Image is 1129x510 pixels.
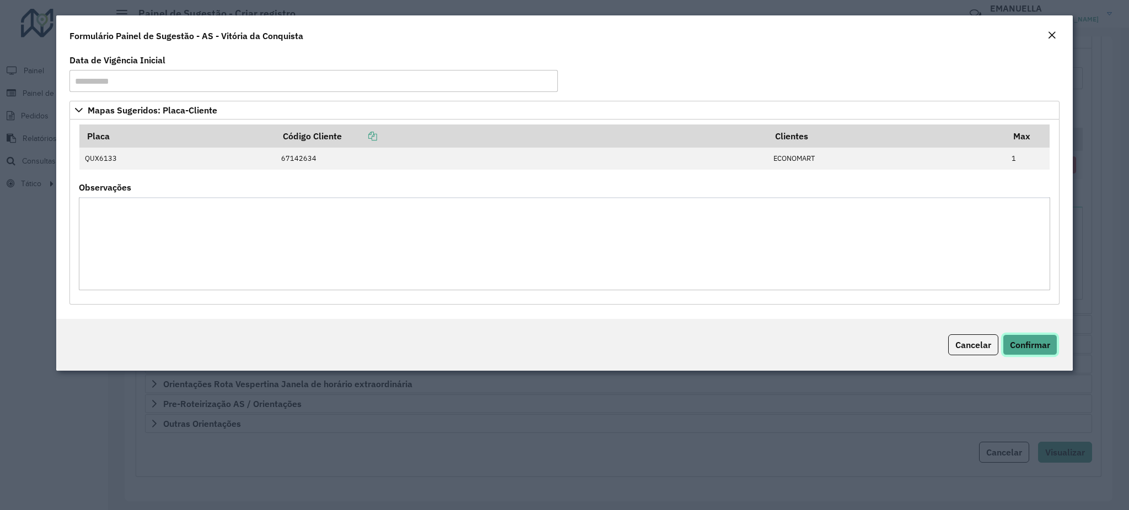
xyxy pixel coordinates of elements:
button: Close [1044,29,1060,43]
td: 67142634 [275,148,767,170]
td: QUX6133 [79,148,275,170]
span: Cancelar [955,339,991,350]
h4: Formulário Painel de Sugestão - AS - Vitória da Conquista [69,29,303,42]
label: Data de Vigência Inicial [69,53,165,67]
em: Fechar [1047,31,1056,40]
th: Placa [79,124,275,148]
span: Confirmar [1010,339,1050,350]
a: Copiar [342,131,377,142]
th: Código Cliente [275,124,767,148]
div: Mapas Sugeridos: Placa-Cliente [69,120,1059,305]
a: Mapas Sugeridos: Placa-Cliente [69,101,1059,120]
span: Mapas Sugeridos: Placa-Cliente [88,106,217,115]
td: 1 [1006,148,1050,170]
th: Clientes [767,124,1006,148]
td: ECONOMART [767,148,1006,170]
button: Confirmar [1003,334,1057,355]
button: Cancelar [948,334,998,355]
label: Observações [79,181,131,194]
th: Max [1006,124,1050,148]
